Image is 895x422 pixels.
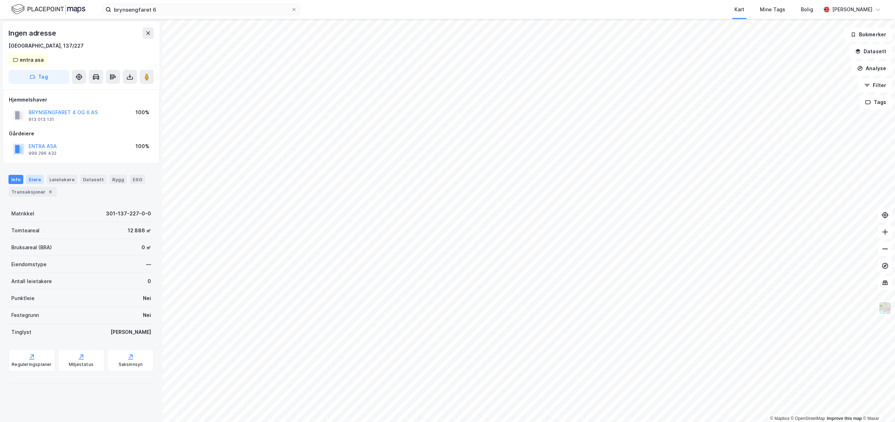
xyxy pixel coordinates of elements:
div: Bruksareal (BRA) [11,243,52,252]
div: Kart [734,5,744,14]
div: Antall leietakere [11,277,52,286]
div: Mine Tags [760,5,785,14]
div: Gårdeiere [9,129,154,138]
div: 913 013 131 [29,117,54,122]
button: Analyse [851,61,892,75]
input: Søk på adresse, matrikkel, gårdeiere, leietakere eller personer [111,4,291,15]
div: [PERSON_NAME] [832,5,872,14]
div: Saksinnsyn [119,362,143,367]
div: Tinglyst [11,328,31,336]
div: Hjemmelshaver [9,96,154,104]
img: Z [878,301,892,315]
button: Datasett [849,44,892,59]
div: 6 [47,188,54,195]
a: Mapbox [770,416,789,421]
button: Bokmerker [845,27,892,42]
div: — [146,260,151,269]
div: ESG [130,175,145,184]
div: 100% [136,108,149,117]
div: Eiere [26,175,44,184]
div: 0 [148,277,151,286]
button: Tags [859,95,892,109]
iframe: Chat Widget [860,388,895,422]
div: entra asa [20,56,44,64]
div: Matrikkel [11,209,34,218]
div: Eiendomstype [11,260,47,269]
div: Info [8,175,23,184]
div: Datasett [80,175,107,184]
div: [PERSON_NAME] [110,328,151,336]
div: Miljøstatus [69,362,94,367]
div: Punktleie [11,294,35,302]
div: 12 886 ㎡ [128,226,151,235]
div: Leietakere [47,175,77,184]
div: 0 ㎡ [142,243,151,252]
div: Bolig [801,5,813,14]
div: Festegrunn [11,311,39,319]
img: logo.f888ab2527a4732fd821a326f86c7f29.svg [11,3,85,16]
div: 100% [136,142,149,151]
div: Ingen adresse [8,27,57,39]
div: Nei [143,311,151,319]
div: 301-137-227-0-0 [106,209,151,218]
div: Transaksjoner [8,187,57,197]
button: Tag [8,70,69,84]
div: [GEOGRAPHIC_DATA], 137/227 [8,42,84,50]
button: Filter [858,78,892,92]
div: Reguleringsplaner [12,362,52,367]
a: OpenStreetMap [791,416,825,421]
a: Improve this map [827,416,862,421]
div: Bygg [109,175,127,184]
div: Nei [143,294,151,302]
div: 999 296 432 [29,151,56,156]
div: Tomteareal [11,226,40,235]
